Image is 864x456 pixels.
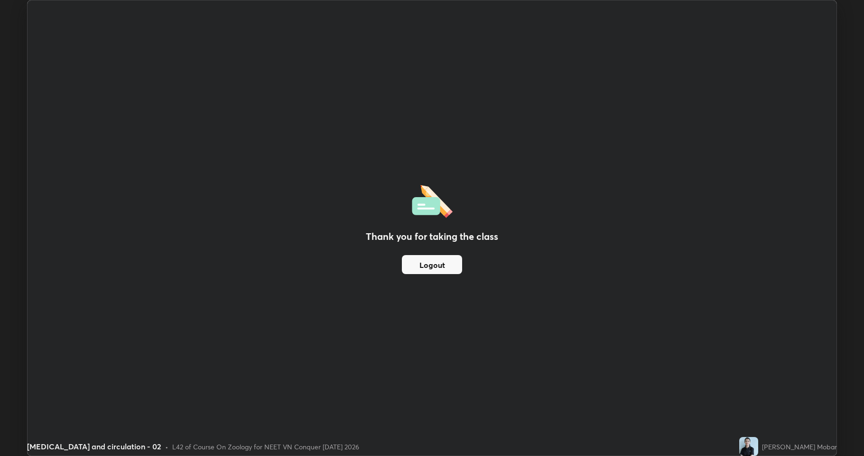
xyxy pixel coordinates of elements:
[402,255,462,274] button: Logout
[412,182,453,218] img: offlineFeedback.1438e8b3.svg
[366,229,498,244] h2: Thank you for taking the class
[739,437,758,456] img: f9e8998792e74df79d03c3560c669755.jpg
[172,442,359,452] div: L42 of Course On Zoology for NEET VN Conquer [DATE] 2026
[165,442,168,452] div: •
[27,441,161,452] div: [MEDICAL_DATA] and circulation - 02
[762,442,837,452] div: [PERSON_NAME] Mobar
